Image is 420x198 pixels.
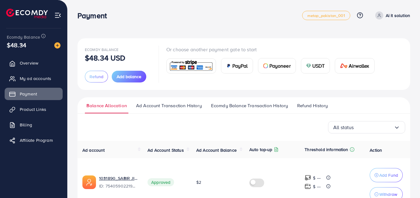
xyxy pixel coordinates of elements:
input: Search for option [354,123,394,132]
p: Or choose another payment gate to start [166,46,380,53]
span: Ecomdy Balance Transaction History [211,102,288,109]
a: Payment [5,88,63,100]
h3: Payment [77,11,112,20]
span: ID: 7540590221982269457 [99,183,138,189]
span: Add balance [117,74,141,80]
span: Ad Account Transaction History [136,102,202,109]
a: cardPayPal [221,58,253,74]
span: My ad accounts [20,75,51,82]
a: cardAirwallex [335,58,374,74]
span: Billing [20,122,32,128]
img: top-up amount [305,175,311,181]
img: menu [54,12,61,19]
p: Ai it solution [386,12,410,19]
span: Payoneer [269,62,291,70]
a: Affiliate Program [5,134,63,146]
img: image [54,42,60,48]
a: cardUSDT [301,58,330,74]
p: $48.34 USD [85,54,126,61]
a: Product Links [5,103,63,116]
img: card [306,63,311,68]
span: PayPal [232,62,248,70]
span: Ecomdy Balance [85,47,119,52]
a: Overview [5,57,63,69]
img: card [226,63,231,68]
span: Ad account [82,147,105,153]
button: Add balance [112,71,146,82]
p: Auto top-up [249,146,272,153]
button: Add Fund [370,168,403,182]
span: All status [333,123,354,132]
img: card [263,63,268,68]
span: Airwallex [349,62,369,70]
p: Withdraw [379,191,397,198]
span: Overview [20,60,38,66]
span: Action [370,147,382,153]
span: Ecomdy Balance [7,34,40,40]
img: top-up amount [305,183,311,190]
span: Product Links [20,106,46,112]
span: Ad Account Balance [196,147,237,153]
span: Ad Account Status [148,147,184,153]
a: cardPayoneer [258,58,296,74]
a: My ad accounts [5,72,63,85]
span: Approved [148,178,174,186]
button: Refund [85,71,108,82]
span: $2 [196,179,201,185]
img: card [168,59,214,73]
img: ic-ads-acc.e4c84228.svg [82,175,96,189]
p: Add Fund [379,171,398,179]
div: Search for option [328,121,405,133]
a: 1031890_SABIR JIND_1755680504163 [99,175,138,181]
div: <span class='underline'>1031890_SABIR JIND_1755680504163</span></br>7540590221982269457 [99,175,138,189]
span: USDT [312,62,325,70]
span: $48.34 [7,40,26,49]
span: Refund [89,74,103,80]
p: $ --- [313,174,321,182]
span: Balance Allocation [86,102,127,109]
a: Ai it solution [373,11,410,19]
span: metap_pakistan_001 [307,14,345,18]
p: Threshold information [305,146,348,153]
a: metap_pakistan_001 [302,11,350,20]
p: $ --- [313,183,321,190]
a: card [166,58,216,74]
span: Payment [20,91,37,97]
span: Refund History [297,102,328,109]
span: Affiliate Program [20,137,53,143]
a: Billing [5,119,63,131]
iframe: Chat [394,170,415,193]
img: card [340,63,347,68]
img: logo [6,9,48,18]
